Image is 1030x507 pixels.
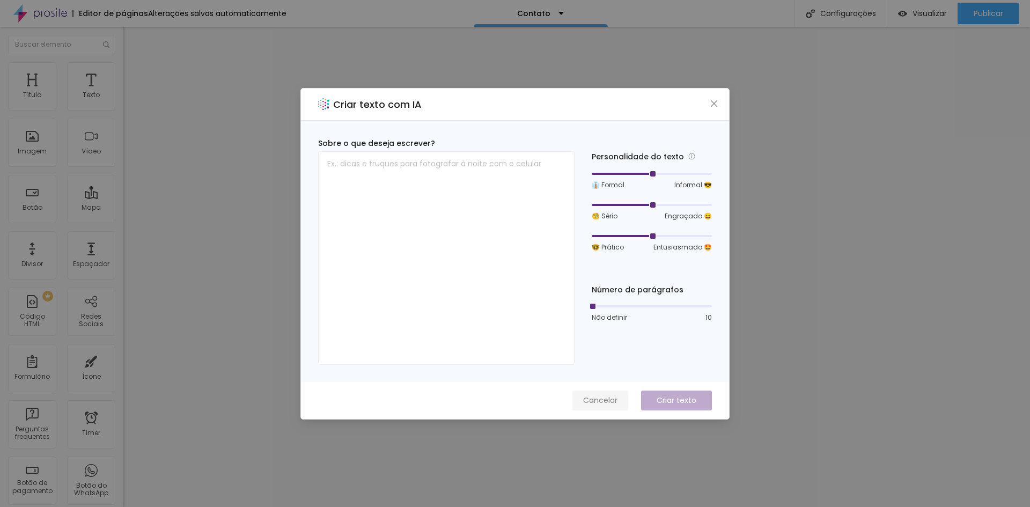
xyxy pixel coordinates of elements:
span: 🧐 Sério [592,211,617,221]
span: 🤓 Prático [592,243,624,252]
span: 👔 Formal [592,180,624,190]
button: Close [709,98,720,109]
div: Sobre o que deseja escrever? [318,138,575,149]
button: Criar texto [641,391,712,410]
button: Cancelar [572,391,628,410]
h2: Criar texto com IA [333,97,422,112]
span: Informal 😎 [674,180,712,190]
div: Número de parágrafos [592,284,712,296]
span: Entusiasmado 🤩 [653,243,712,252]
div: Personalidade do texto [592,151,712,163]
span: Cancelar [583,395,617,406]
span: Engraçado 😄 [665,211,712,221]
span: 10 [705,313,712,322]
span: close [710,99,718,108]
span: Não definir [592,313,627,322]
